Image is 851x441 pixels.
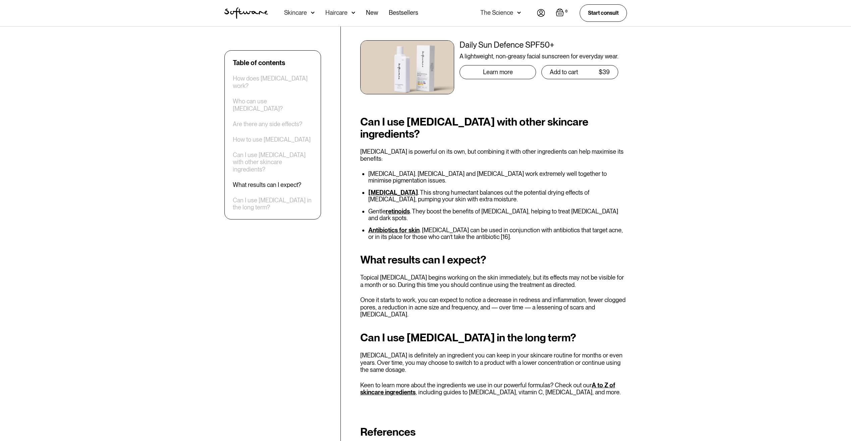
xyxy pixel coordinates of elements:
a: What results can I expect? [233,181,301,188]
a: How does [MEDICAL_DATA] work? [233,75,313,89]
div: 0 [564,8,569,14]
li: [MEDICAL_DATA]. [MEDICAL_DATA] and [MEDICAL_DATA] work extremely well together to minimise pigmen... [368,170,627,184]
p: Once it starts to work, you can expect to notice a decrease in redness and inflammation, fewer cl... [360,296,627,318]
div: Skincare [284,9,307,16]
div: Table of contents [233,59,285,67]
div: Daily Sun Defence SPF50+ [460,40,618,50]
img: arrow down [352,9,355,16]
div: The Science [480,9,513,16]
a: Daily Sun Defence SPF50+A lightweight, non-greasy facial sunscreen for everyday wear.Learn moreAd... [360,40,627,94]
a: Antibiotics for skin [368,227,420,234]
a: How to use [MEDICAL_DATA] [233,136,311,143]
a: Open empty cart [556,8,569,18]
li: . [MEDICAL_DATA] can be used in conjunction with antibiotics that target acne, or in its place fo... [368,227,627,240]
h2: Can I use [MEDICAL_DATA] in the long term? [360,332,627,344]
li: Gentle . They boost the benefits of [MEDICAL_DATA], helping to treat [MEDICAL_DATA] and dark spots. [368,208,627,222]
a: Can I use [MEDICAL_DATA] with other skincare ingredients? [233,151,313,173]
p: [MEDICAL_DATA] is powerful on its own, but combining it with other ingredients can help maximise ... [360,148,627,162]
a: Who can use [MEDICAL_DATA]? [233,98,313,112]
a: home [224,7,268,19]
li: . This strong humectant balances out the potential drying effects of [MEDICAL_DATA], pumping your... [368,189,627,203]
p: Keen to learn more about the ingredients we use in our powerful formulas? Check out our , includi... [360,382,627,396]
a: retinoids [386,208,410,215]
div: Learn more [483,69,513,76]
a: A to Z of skincare ingredients [360,382,615,396]
a: Are there any side effects? [233,120,302,128]
div: Add to cart [550,69,578,76]
p: [MEDICAL_DATA] is definitely an ingredient you can keep in your skincare routine for months or ev... [360,352,627,374]
p: Topical [MEDICAL_DATA] begins working on the skin immediately, but its effects may not be visible... [360,274,627,288]
h2: References [360,426,627,438]
div: $39 [599,69,610,76]
h2: What results can I expect? [360,254,627,266]
img: arrow down [517,9,521,16]
a: Can I use [MEDICAL_DATA] in the long term? [233,196,313,211]
div: A lightweight, non-greasy facial sunscreen for everyday wear. [460,53,618,60]
img: Software Logo [224,7,268,19]
img: arrow down [311,9,315,16]
a: [MEDICAL_DATA] [368,189,418,196]
h2: Can I use [MEDICAL_DATA] with other skincare ingredients? [360,116,627,140]
div: Haircare [325,9,348,16]
a: Start consult [580,4,627,21]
